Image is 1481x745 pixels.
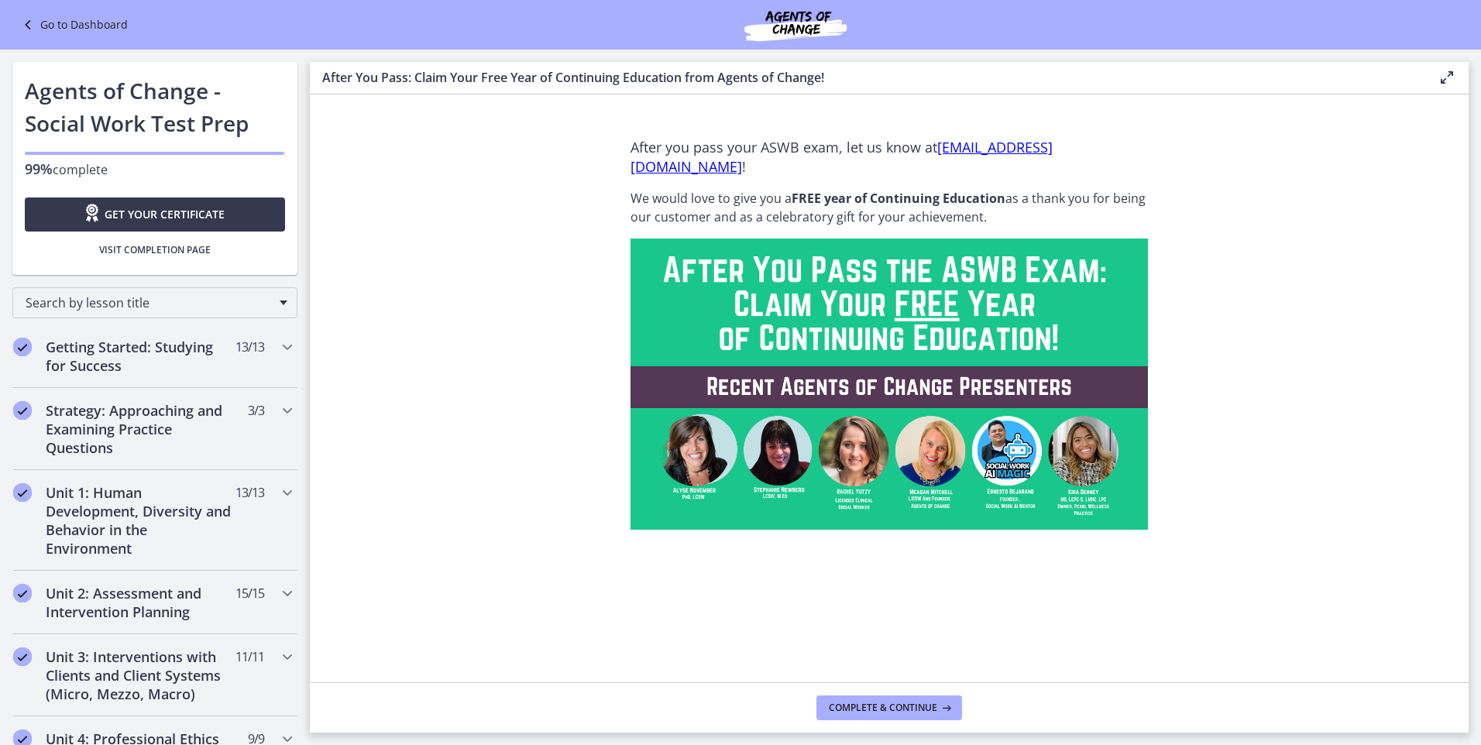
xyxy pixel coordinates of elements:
[235,584,264,603] span: 15 / 15
[46,401,235,457] h2: Strategy: Approaching and Examining Practice Questions
[25,160,53,178] span: 99%
[13,647,32,666] i: Completed
[46,584,235,621] h2: Unit 2: Assessment and Intervention Planning
[631,189,1148,226] p: We would love to give you a as a thank you for being our customer and as a celebratory gift for y...
[816,695,962,720] button: Complete & continue
[13,483,32,502] i: Completed
[631,138,1053,176] span: After you pass your ASWB exam, let us know at !
[829,702,937,714] span: Complete & continue
[13,338,32,356] i: Completed
[46,483,235,558] h2: Unit 1: Human Development, Diversity and Behavior in the Environment
[322,68,1413,87] h3: After You Pass: Claim Your Free Year of Continuing Education from Agents of Change!
[13,401,32,420] i: Completed
[12,287,297,318] div: Search by lesson title
[46,647,235,703] h2: Unit 3: Interventions with Clients and Client Systems (Micro, Mezzo, Macro)
[248,401,264,420] span: 3 / 3
[13,584,32,603] i: Completed
[235,647,264,666] span: 11 / 11
[25,160,285,179] p: complete
[25,74,285,139] h1: Agents of Change - Social Work Test Prep
[25,238,285,263] button: Visit completion page
[792,190,1005,207] strong: FREE year of Continuing Education
[19,15,128,34] a: Go to Dashboard
[631,239,1148,530] img: Copy_of_Claim_Your_FREE_Year_of_Continuing_Education!.png
[26,294,272,311] span: Search by lesson title
[631,138,1053,176] a: [EMAIL_ADDRESS][DOMAIN_NAME]
[99,244,211,256] span: Visit completion page
[83,204,105,222] i: Opens in a new window
[703,6,888,43] img: Agents of Change
[105,205,225,224] span: Get your certificate
[46,338,235,375] h2: Getting Started: Studying for Success
[235,338,264,356] span: 13 / 13
[25,197,285,232] a: Get your certificate
[235,483,264,502] span: 13 / 13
